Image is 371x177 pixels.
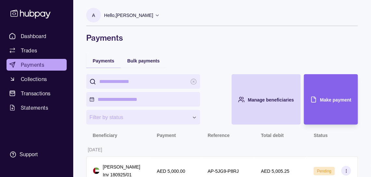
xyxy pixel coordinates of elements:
[21,61,44,69] span: Payments
[21,104,48,112] span: Statements
[7,45,67,56] a: Trades
[86,33,358,43] h1: Payments
[88,147,102,152] p: [DATE]
[320,97,351,102] span: Make payment
[317,169,331,173] span: Pending
[261,133,284,138] p: Total debit
[93,168,100,174] img: ae
[20,151,38,158] div: Support
[304,74,358,125] button: Make payment
[21,47,37,54] span: Trades
[103,163,140,170] p: [PERSON_NAME]
[21,75,47,83] span: Collections
[93,133,117,138] p: Beneficiary
[314,133,328,138] p: Status
[157,133,176,138] p: Payment
[7,148,67,161] a: Support
[104,12,153,19] p: Hello, [PERSON_NAME]
[157,169,185,174] p: AED 5,000.00
[208,169,239,174] p: AP-5JG9-P8RJ
[92,12,95,19] p: A
[127,58,160,63] span: Bulk payments
[21,89,51,97] span: Transactions
[7,88,67,99] a: Transactions
[232,74,301,125] button: Manage beneficiaries
[208,133,230,138] p: Reference
[93,58,114,63] span: Payments
[21,32,47,40] span: Dashboard
[7,102,67,114] a: Statements
[248,97,294,102] span: Manage beneficiaries
[7,73,67,85] a: Collections
[99,74,187,89] input: search
[7,30,67,42] a: Dashboard
[7,59,67,71] a: Payments
[261,169,289,174] p: AED 5,005.25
